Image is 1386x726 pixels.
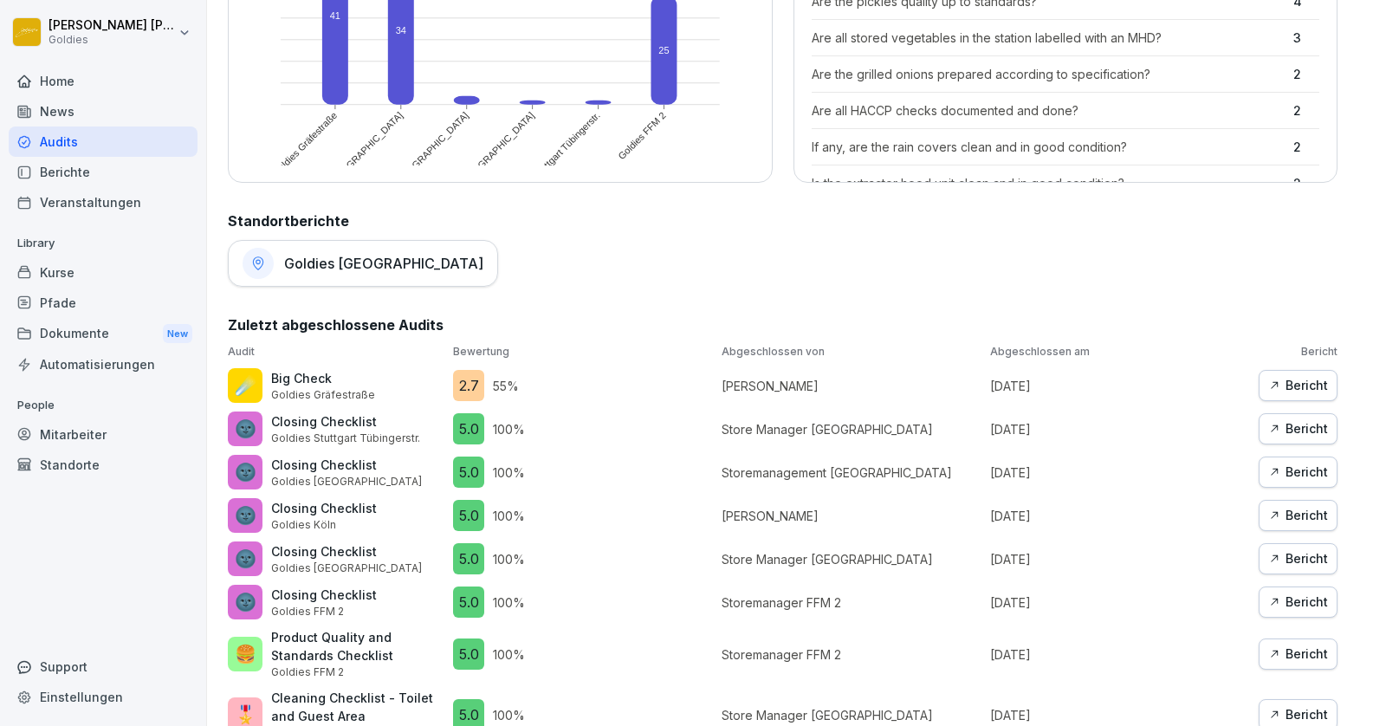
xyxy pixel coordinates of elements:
[722,344,981,360] p: Abgeschlossen von
[453,344,713,360] p: Bewertung
[990,463,1250,482] p: [DATE]
[1268,419,1328,438] div: Bericht
[508,110,603,205] text: Goldies Stuttgart Tübingerstr.
[493,377,519,395] p: 55 %
[9,187,198,217] a: Veranstaltungen
[453,370,484,401] div: 2.7
[990,645,1250,664] p: [DATE]
[9,419,198,450] a: Mitarbeiter
[9,682,198,712] a: Einstellungen
[812,138,1286,156] p: If any, are the rain covers clean and in good condition?
[49,18,175,33] p: [PERSON_NAME] [PERSON_NAME]
[1293,29,1319,47] p: 3
[271,604,377,619] p: Goldies FFM 2
[990,344,1250,360] p: Abgeschlossen am
[271,387,375,403] p: Goldies Gräfestraße
[284,255,483,272] h1: Goldies [GEOGRAPHIC_DATA]
[722,550,981,568] p: Store Manager [GEOGRAPHIC_DATA]
[1268,549,1328,568] div: Bericht
[9,651,198,682] div: Support
[722,706,981,724] p: Store Manager [GEOGRAPHIC_DATA]
[812,29,1286,47] p: Are all stored vegetables in the station labelled with an MHD?
[990,420,1250,438] p: [DATE]
[1268,593,1328,612] div: Bericht
[453,457,484,488] div: 5.0
[990,507,1250,525] p: [DATE]
[271,456,422,474] p: Closing Checklist
[9,157,198,187] div: Berichte
[722,593,981,612] p: Storemanager FFM 2
[271,431,420,446] p: Goldies Stuttgart Tübingerstr.
[271,517,377,533] p: Goldies Köln
[235,641,256,667] p: 🍔
[493,706,525,724] p: 100 %
[722,463,981,482] p: Storemanagement [GEOGRAPHIC_DATA]
[434,110,536,212] text: Goldies [GEOGRAPHIC_DATA]
[228,211,1337,231] h2: Standortberichte
[9,230,198,257] p: Library
[271,110,340,178] text: Goldies Gräfestraße
[990,593,1250,612] p: [DATE]
[9,96,198,126] a: News
[812,65,1286,83] p: Are the grilled onions prepared according to specification?
[9,349,198,379] a: Automatisierungen
[453,413,484,444] div: 5.0
[9,392,198,419] p: People
[271,499,377,517] p: Closing Checklist
[722,377,981,395] p: [PERSON_NAME]
[1268,645,1328,664] div: Bericht
[1268,463,1328,482] div: Bericht
[493,463,525,482] p: 100 %
[9,288,198,318] a: Pfade
[9,257,198,288] div: Kurse
[1259,370,1337,401] button: Bericht
[235,373,256,399] p: ☄️
[235,459,256,485] p: 🌚
[493,593,525,612] p: 100 %
[1293,65,1319,83] p: 2
[453,500,484,531] div: 5.0
[1259,413,1337,444] a: Bericht
[228,344,444,360] p: Audit
[1259,587,1337,618] button: Bericht
[1259,500,1337,531] button: Bericht
[9,126,198,157] div: Audits
[235,589,256,615] p: 🌚
[453,638,484,670] div: 5.0
[493,507,525,525] p: 100 %
[368,110,470,212] text: Goldies [GEOGRAPHIC_DATA]
[302,110,405,212] text: Goldies [GEOGRAPHIC_DATA]
[228,314,1337,335] h2: Zuletzt abgeschlossene Audits
[9,66,198,96] a: Home
[1259,638,1337,670] button: Bericht
[49,34,175,46] p: Goldies
[1259,344,1337,360] p: Bericht
[722,507,981,525] p: [PERSON_NAME]
[271,664,444,680] p: Goldies FFM 2
[1259,543,1337,574] button: Bericht
[1293,174,1319,192] p: 2
[235,416,256,442] p: 🌚
[990,550,1250,568] p: [DATE]
[722,645,981,664] p: Storemanager FFM 2
[235,502,256,528] p: 🌚
[1268,705,1328,724] div: Bericht
[493,420,525,438] p: 100 %
[9,450,198,480] a: Standorte
[271,586,377,604] p: Closing Checklist
[453,587,484,618] div: 5.0
[271,369,375,387] p: Big Check
[271,474,422,489] p: Goldies [GEOGRAPHIC_DATA]
[271,542,422,561] p: Closing Checklist
[1259,457,1337,488] button: Bericht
